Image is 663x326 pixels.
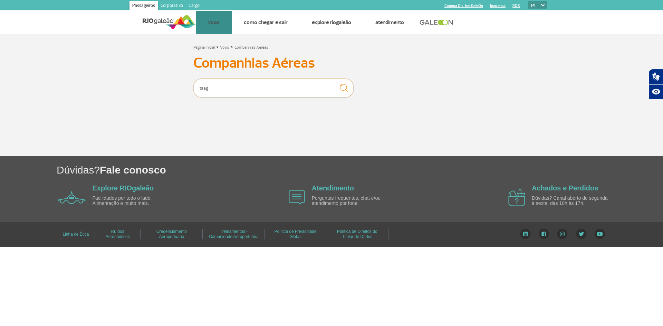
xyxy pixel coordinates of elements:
p: Facilidades por todo o lado. Alimentação e muito mais. [93,196,172,206]
a: > [216,43,219,51]
span: Fale conosco [100,164,166,176]
a: Atendimento [312,184,354,192]
img: airplane icon [289,190,305,205]
a: Atendimento [375,19,404,26]
a: > [231,43,233,51]
a: Cargo [186,1,202,12]
a: Como chegar e sair [244,19,288,26]
a: Página Inicial [193,45,215,50]
input: Digite o que procura [193,79,354,98]
button: Abrir tradutor de língua de sinais. [648,69,663,84]
div: Plugin de acessibilidade da Hand Talk. [648,69,663,99]
a: Política de Direitos do Titular de Dados [337,227,377,241]
a: Linha de Ética [63,229,89,239]
img: Twitter [576,229,587,239]
a: Treinamentos - Comunidade Aeroportuária [209,227,258,241]
p: Dúvidas? Canal aberto de segunda à sexta, das 10h às 17h. [532,196,611,206]
a: Imprensa [490,3,506,8]
a: RQS [512,3,520,8]
h3: Companhias Aéreas [193,55,470,72]
a: Companhias Aéreas [234,45,268,50]
a: Política de Privacidade Global [275,227,317,241]
p: Perguntas frequentes, chat e/ou atendimento por fone. [312,196,391,206]
img: YouTube [595,229,605,239]
h1: Dúvidas? [57,163,663,177]
a: Achados e Perdidos [532,184,598,192]
a: Compra On-line GaleOn [444,3,483,8]
button: Abrir recursos assistivos. [648,84,663,99]
a: Explore RIOgaleão [312,19,351,26]
a: Passageiros [129,1,158,12]
img: Instagram [557,229,568,239]
a: Voos [220,45,229,50]
a: Ruídos Aeronáuticos [106,227,130,241]
a: Credenciamento Aeroportuário [156,227,187,241]
img: LinkedIn [520,229,531,239]
a: Corporativo [158,1,186,12]
img: Facebook [539,229,549,239]
a: Explore RIOgaleão [93,184,154,192]
img: airplane icon [58,191,86,204]
img: airplane icon [508,189,525,206]
a: Voos [208,19,220,26]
